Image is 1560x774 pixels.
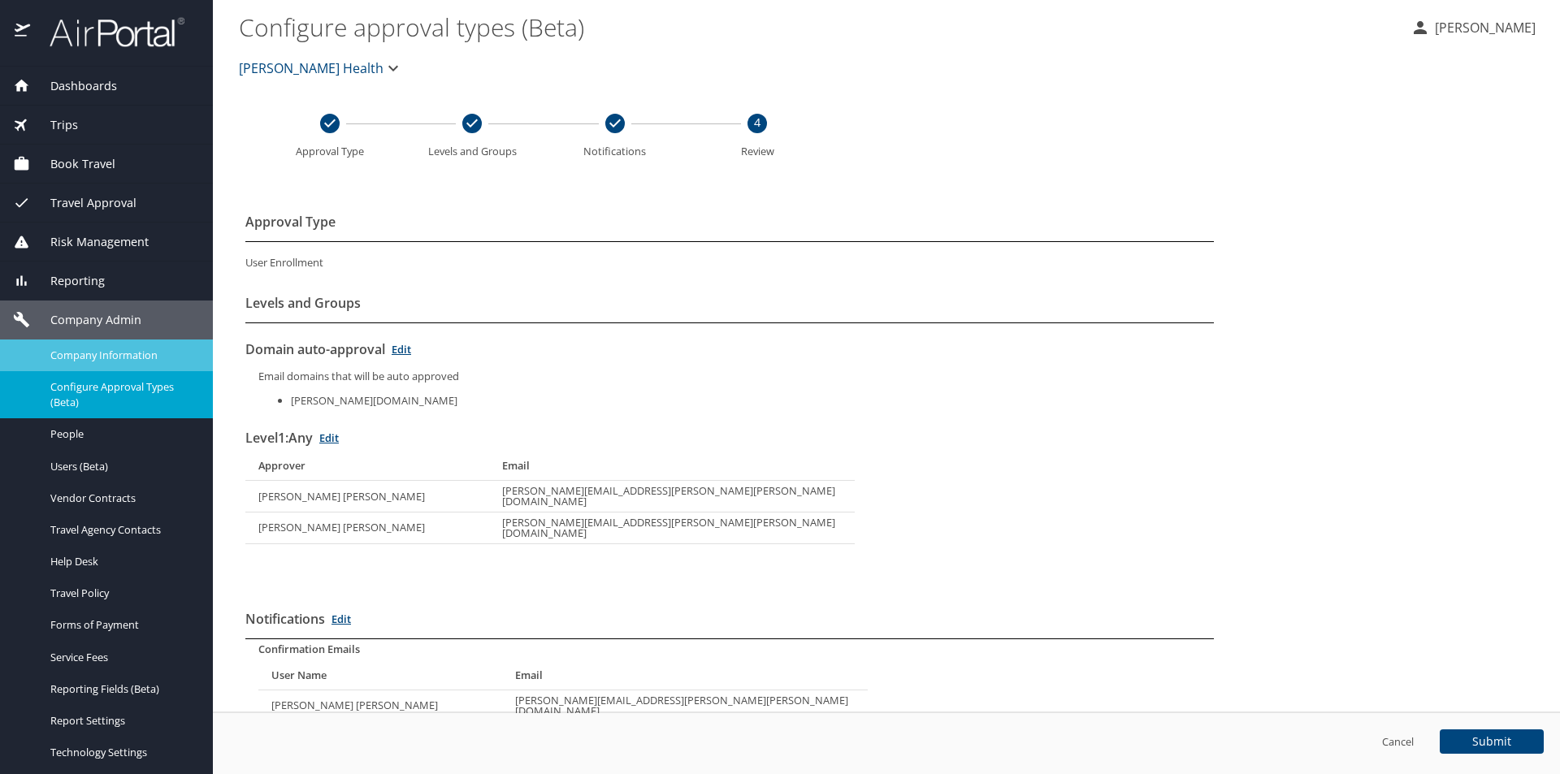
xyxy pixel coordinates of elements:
[331,612,351,626] a: Edit
[50,554,193,569] span: Help Desk
[239,2,1397,52] h1: Configure approval types (Beta)
[489,481,855,512] td: [PERSON_NAME][EMAIL_ADDRESS][PERSON_NAME][PERSON_NAME][DOMAIN_NAME]
[50,459,193,474] span: Users (Beta)
[30,272,105,290] span: Reporting
[50,713,193,729] span: Report Settings
[245,512,489,543] th: [PERSON_NAME] [PERSON_NAME]
[258,660,868,753] table: simple table
[50,491,193,506] span: Vendor Contracts
[1404,13,1542,42] button: [PERSON_NAME]
[258,690,502,721] th: [PERSON_NAME] [PERSON_NAME]
[30,155,115,173] span: Book Travel
[32,16,184,48] img: airportal-logo.png
[30,77,117,95] span: Dashboards
[408,146,538,157] span: Levels and Groups
[30,311,141,329] span: Company Admin
[232,52,409,84] button: [PERSON_NAME] Health
[1382,734,1414,749] a: Cancel
[258,369,1214,385] p: Email domains that will be auto approved
[245,577,1214,587] p: spacing
[239,57,383,80] span: [PERSON_NAME] Health
[245,606,325,632] h2: Notifications
[489,451,855,481] th: Email
[245,209,336,235] h2: Approval Type
[50,522,193,538] span: Travel Agency Contacts
[245,481,489,512] th: [PERSON_NAME] [PERSON_NAME]
[245,336,385,362] h2: Domain auto-approval
[50,348,193,363] span: Company Information
[50,745,193,760] span: Technology Settings
[502,690,868,721] td: [PERSON_NAME][EMAIL_ADDRESS][PERSON_NAME][PERSON_NAME][DOMAIN_NAME]
[693,146,823,157] span: Review
[30,194,136,212] span: Travel Approval
[245,451,855,543] table: simple table
[15,16,32,48] img: icon-airportal.png
[392,342,411,357] a: Edit
[502,660,868,690] th: Email
[245,425,313,451] h2: Level 1 : Any
[319,430,339,445] a: Edit
[50,586,193,601] span: Travel Policy
[1440,729,1544,754] button: Submit
[50,379,193,410] span: Configure Approval Types (Beta)
[489,512,855,543] td: [PERSON_NAME][EMAIL_ADDRESS][PERSON_NAME][PERSON_NAME][DOMAIN_NAME]
[258,660,502,690] th: User Name
[50,617,193,633] span: Forms of Payment
[50,650,193,665] span: Service Fees
[50,426,193,442] span: People
[50,681,193,697] span: Reporting Fields (Beta)
[291,396,1214,406] li: [PERSON_NAME][DOMAIN_NAME]
[550,146,680,157] span: Notifications
[265,146,395,157] span: Approval Type
[245,255,1214,271] p: User Enrollment
[30,116,78,134] span: Trips
[30,233,149,251] span: Risk Management
[754,115,760,130] text: 4
[1472,736,1511,747] span: Submit
[245,451,489,481] th: Approver
[1430,18,1536,37] p: [PERSON_NAME]
[245,290,361,316] h2: Levels and Groups
[258,639,1214,660] h3: Confirmation Emails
